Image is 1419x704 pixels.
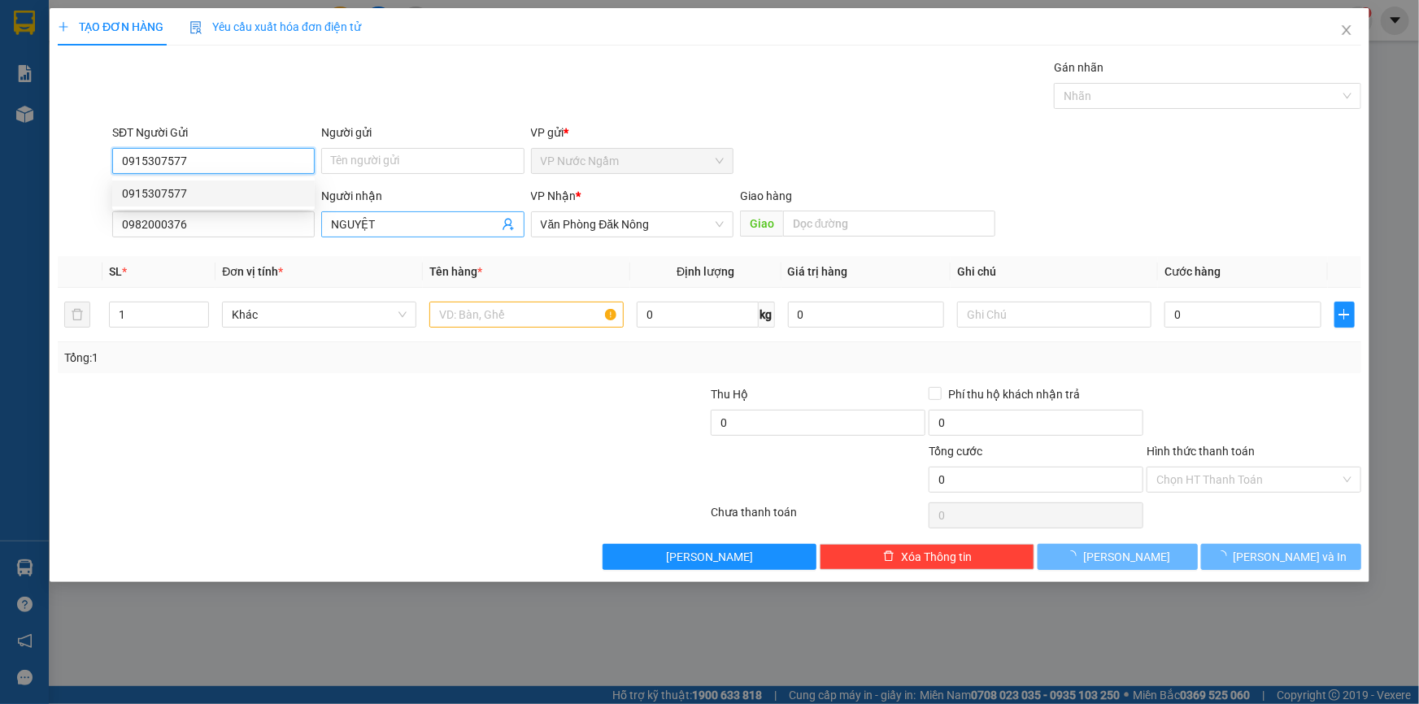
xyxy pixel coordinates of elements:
span: loading [1065,550,1083,562]
button: delete [64,302,90,328]
span: plus [1335,308,1354,321]
div: 0915307577 [112,180,315,206]
span: Khác [232,302,407,327]
button: [PERSON_NAME] [603,544,817,570]
button: deleteXóa Thông tin [820,544,1034,570]
input: Dọc đường [783,211,995,237]
span: Đơn vị tính [222,265,283,278]
span: Xóa Thông tin [901,548,972,566]
span: Giao [740,211,783,237]
span: [PERSON_NAME] [1083,548,1170,566]
span: Định lượng [677,265,734,278]
input: 0 [788,302,945,328]
span: SL [109,265,122,278]
input: Ghi Chú [957,302,1151,328]
span: VP Nước Ngầm [541,149,724,173]
span: delete [883,550,894,563]
span: VP Nhận [531,189,577,202]
div: Tổng: 1 [64,349,548,367]
div: Chưa thanh toán [710,503,928,532]
span: kg [759,302,775,328]
input: VD: Bàn, Ghế [429,302,624,328]
span: [PERSON_NAME] [666,548,753,566]
span: Phí thu hộ khách nhận trả [942,385,1086,403]
span: Văn Phòng Đăk Nông [541,212,724,237]
span: Tên hàng [429,265,482,278]
button: plus [1334,302,1355,328]
button: [PERSON_NAME] và In [1201,544,1361,570]
div: VP gửi [531,124,733,141]
span: user-add [502,218,515,231]
span: Yêu cầu xuất hóa đơn điện tử [189,20,361,33]
span: Thu Hộ [711,388,748,401]
div: Người gửi [321,124,524,141]
img: icon [189,21,202,34]
span: loading [1216,550,1234,562]
th: Ghi chú [951,256,1158,288]
span: TẠO ĐƠN HÀNG [58,20,163,33]
label: Hình thức thanh toán [1147,445,1255,458]
div: Người nhận [321,187,524,205]
label: Gán nhãn [1054,61,1103,74]
span: plus [58,21,69,33]
button: [PERSON_NAME] [1038,544,1198,570]
span: Tổng cước [929,445,982,458]
div: SĐT Người Gửi [112,124,315,141]
span: close [1340,24,1353,37]
span: Giao hàng [740,189,792,202]
span: Cước hàng [1164,265,1221,278]
div: 0915307577 [122,185,305,202]
span: [PERSON_NAME] và In [1234,548,1347,566]
span: Giá trị hàng [788,265,848,278]
button: Close [1324,8,1369,54]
